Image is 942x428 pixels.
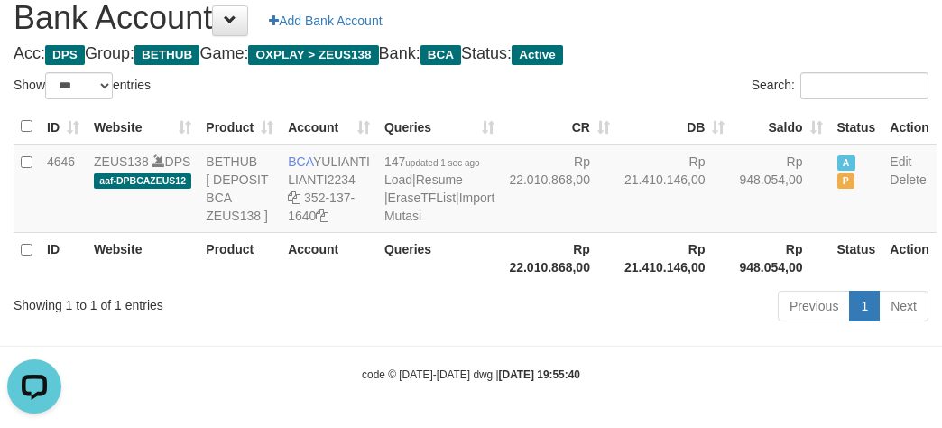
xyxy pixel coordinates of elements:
[14,289,379,314] div: Showing 1 to 1 of 1 entries
[134,45,199,65] span: BETHUB
[388,191,456,205] a: EraseTFList
[94,154,149,169] a: ZEUS138
[40,109,87,144] th: ID: activate to sort column ascending
[732,232,829,284] th: Rp 948.054,00
[502,109,617,144] th: CR: activate to sort column ascending
[14,72,151,99] label: Show entries
[617,144,733,233] td: Rp 21.410.146,00
[288,191,300,205] a: Copy LIANTI2234 to clipboard
[420,45,461,65] span: BCA
[384,191,494,223] a: Import Mutasi
[288,172,356,187] a: LIANTI2234
[837,155,855,171] span: Active
[257,5,393,36] a: Add Bank Account
[732,109,829,144] th: Saldo: activate to sort column ascending
[384,154,480,169] span: 147
[248,45,378,65] span: OXPLAY > ZEUS138
[87,109,199,144] th: Website: activate to sort column ascending
[87,232,199,284] th: Website
[849,291,880,321] a: 1
[778,291,850,321] a: Previous
[800,72,928,99] input: Search:
[45,72,113,99] select: Showentries
[7,7,61,61] button: Open LiveChat chat widget
[617,232,733,284] th: Rp 21.410.146,00
[94,173,191,189] span: aaf-DPBCAZEUS12
[199,109,281,144] th: Product: activate to sort column ascending
[40,232,87,284] th: ID
[384,154,494,223] span: | | |
[830,232,883,284] th: Status
[281,144,377,233] td: YULIANTI 352-137-1640
[882,232,937,284] th: Action
[512,45,563,65] span: Active
[752,72,928,99] label: Search:
[316,209,328,223] a: Copy 3521371640 to clipboard
[890,154,911,169] a: Edit
[281,232,377,284] th: Account
[384,172,412,187] a: Load
[281,109,377,144] th: Account: activate to sort column ascending
[502,232,617,284] th: Rp 22.010.868,00
[377,232,502,284] th: Queries
[879,291,928,321] a: Next
[882,109,937,144] th: Action
[617,109,733,144] th: DB: activate to sort column ascending
[377,109,502,144] th: Queries: activate to sort column ascending
[288,154,313,169] span: BCA
[45,45,85,65] span: DPS
[890,172,926,187] a: Delete
[87,144,199,233] td: DPS
[499,368,580,381] strong: [DATE] 19:55:40
[14,45,928,63] h4: Acc: Group: Game: Bank: Status:
[362,368,580,381] small: code © [DATE]-[DATE] dwg |
[405,158,479,168] span: updated 1 sec ago
[502,144,617,233] td: Rp 22.010.868,00
[40,144,87,233] td: 4646
[837,173,855,189] span: Paused
[732,144,829,233] td: Rp 948.054,00
[830,109,883,144] th: Status
[199,144,281,233] td: BETHUB [ DEPOSIT BCA ZEUS138 ]
[416,172,463,187] a: Resume
[199,232,281,284] th: Product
